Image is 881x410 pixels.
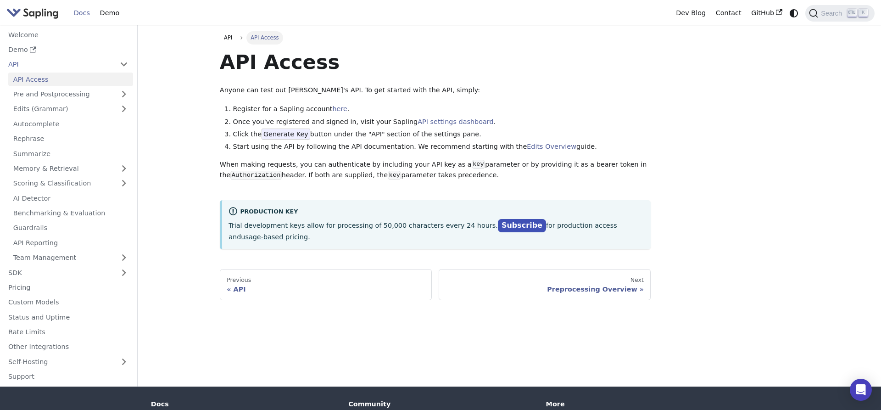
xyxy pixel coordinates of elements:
[787,6,801,20] button: Switch between dark and light mode (currently system mode)
[220,269,651,300] nav: Docs pages
[446,276,644,284] div: Next
[805,5,874,22] button: Search (Ctrl+K)
[8,191,133,205] a: AI Detector
[527,143,576,150] a: Edits Overview
[233,141,651,152] li: Start using the API by following the API documentation. We recommend starting with the guide.
[227,285,425,293] div: API
[850,379,872,401] div: Open Intercom Messenger
[8,177,133,190] a: Scoring & Classification
[3,43,133,56] a: Demo
[388,171,401,180] code: key
[8,236,133,249] a: API Reporting
[8,117,133,130] a: Autocomplete
[8,207,133,220] a: Benchmarking & Evaluation
[262,129,310,140] span: Generate Key
[3,340,133,354] a: Other Integrations
[224,34,232,41] span: API
[671,6,710,20] a: Dev Blog
[241,233,308,241] a: usage-based pricing
[229,219,644,242] p: Trial development keys allow for processing of 50,000 characters every 24 hours. for production a...
[6,6,59,20] img: Sapling.ai
[3,310,133,324] a: Status and Uptime
[8,147,133,160] a: Summarize
[711,6,747,20] a: Contact
[446,285,644,293] div: Preprocessing Overview
[8,221,133,235] a: Guardrails
[233,129,651,140] li: Click the button under the "API" section of the settings pane.
[332,105,347,112] a: here
[8,73,133,86] a: API Access
[246,31,283,44] span: API Access
[6,6,62,20] a: Sapling.ai
[220,50,651,74] h1: API Access
[498,219,546,232] a: Subscribe
[3,326,133,339] a: Rate Limits
[8,102,133,116] a: Edits (Grammar)
[8,162,133,175] a: Memory & Retrieval
[151,400,335,408] div: Docs
[8,251,133,264] a: Team Management
[418,118,493,125] a: API settings dashboard
[230,171,281,180] code: Authorization
[8,132,133,146] a: Rephrase
[348,400,533,408] div: Community
[546,400,730,408] div: More
[115,58,133,71] button: Collapse sidebar category 'API'
[859,9,868,17] kbd: K
[3,355,133,368] a: Self-Hosting
[220,31,651,44] nav: Breadcrumbs
[3,58,115,71] a: API
[220,85,651,96] p: Anyone can test out [PERSON_NAME]'s API. To get started with the API, simply:
[220,31,237,44] a: API
[233,117,651,128] li: Once you've registered and signed in, visit your Sapling .
[3,266,115,279] a: SDK
[227,276,425,284] div: Previous
[3,281,133,294] a: Pricing
[3,370,133,383] a: Support
[69,6,95,20] a: Docs
[472,160,485,169] code: key
[95,6,124,20] a: Demo
[439,269,651,300] a: NextPreprocessing Overview
[3,28,133,41] a: Welcome
[115,266,133,279] button: Expand sidebar category 'SDK'
[229,207,644,218] div: Production Key
[233,104,651,115] li: Register for a Sapling account .
[220,269,432,300] a: PreviousAPI
[818,10,848,17] span: Search
[8,88,133,101] a: Pre and Postprocessing
[3,296,133,309] a: Custom Models
[746,6,787,20] a: GitHub
[220,159,651,181] p: When making requests, you can authenticate by including your API key as a parameter or by providi...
